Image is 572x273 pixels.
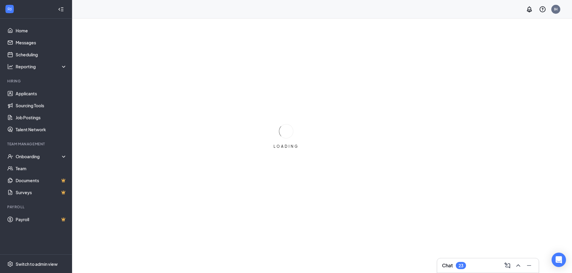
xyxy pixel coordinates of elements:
[58,6,64,12] svg: Collapse
[515,262,522,269] svg: ChevronUp
[16,49,67,61] a: Scheduling
[16,37,67,49] a: Messages
[16,153,62,159] div: Onboarding
[16,99,67,111] a: Sourcing Tools
[16,213,67,225] a: PayrollCrown
[526,6,533,13] svg: Notifications
[16,25,67,37] a: Home
[503,261,512,270] button: ComposeMessage
[539,6,546,13] svg: QuestionInfo
[16,174,67,186] a: DocumentsCrown
[271,144,301,149] div: LOADING
[513,261,523,270] button: ChevronUp
[525,262,533,269] svg: Minimize
[442,262,453,269] h3: Chat
[7,153,13,159] svg: UserCheck
[7,141,66,147] div: Team Management
[16,186,67,198] a: SurveysCrown
[16,123,67,135] a: Talent Network
[459,263,463,268] div: 23
[16,64,67,70] div: Reporting
[16,111,67,123] a: Job Postings
[16,162,67,174] a: Team
[7,6,13,12] svg: WorkstreamLogo
[7,64,13,70] svg: Analysis
[7,204,66,209] div: Payroll
[504,262,511,269] svg: ComposeMessage
[7,261,13,267] svg: Settings
[7,79,66,84] div: Hiring
[16,261,58,267] div: Switch to admin view
[554,7,558,12] div: IH
[16,88,67,99] a: Applicants
[552,253,566,267] div: Open Intercom Messenger
[524,261,534,270] button: Minimize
